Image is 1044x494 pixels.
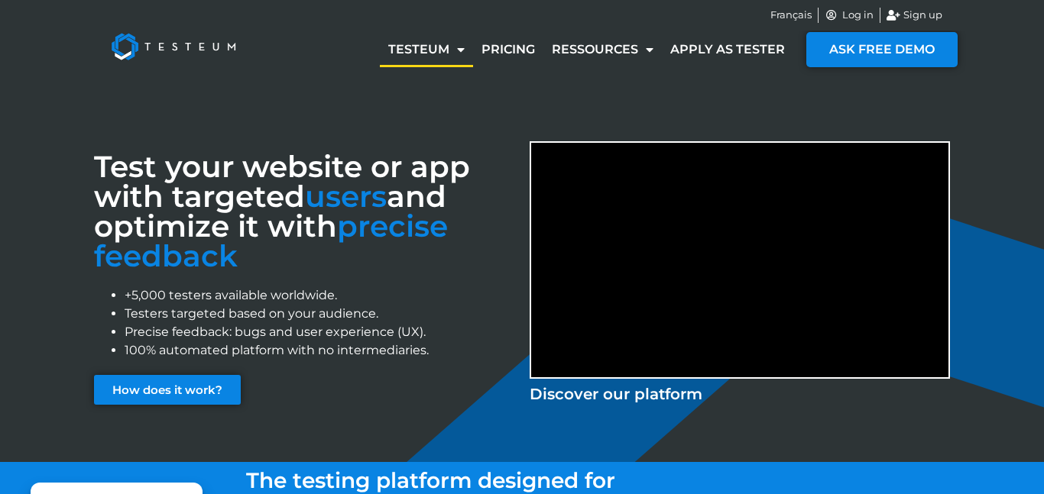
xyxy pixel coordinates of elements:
a: How does it work? [94,375,241,405]
iframe: YouTube video player [531,143,948,377]
li: Testers targeted based on your audience. [125,305,514,323]
a: Testeum [380,32,473,67]
a: ASK FREE DEMO [806,32,958,67]
span: How does it work? [112,384,222,396]
span: Log in [838,8,874,23]
img: Testeum Logo - Application crowdtesting platform [94,16,253,77]
li: Precise feedback: bugs and user experience (UX). [125,323,514,341]
span: The testing platform designed for [246,467,615,493]
span: Sign up [900,8,942,23]
a: Sign up [887,8,943,23]
h3: Test your website or app with targeted and optimize it with [94,152,514,271]
a: Log in [825,8,874,23]
a: Français [770,8,812,23]
a: Pricing [473,32,543,67]
a: Ressources [543,32,662,67]
font: precise feedback [94,208,448,274]
span: ASK FREE DEMO [829,44,935,56]
li: +5,000 testers available worldwide. [125,286,514,305]
a: Apply as tester [662,32,793,67]
span: users [305,178,387,215]
li: 100% automated platform with no intermediaries. [125,341,514,360]
nav: Menu [380,32,793,67]
p: Discover our platform [530,383,950,405]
